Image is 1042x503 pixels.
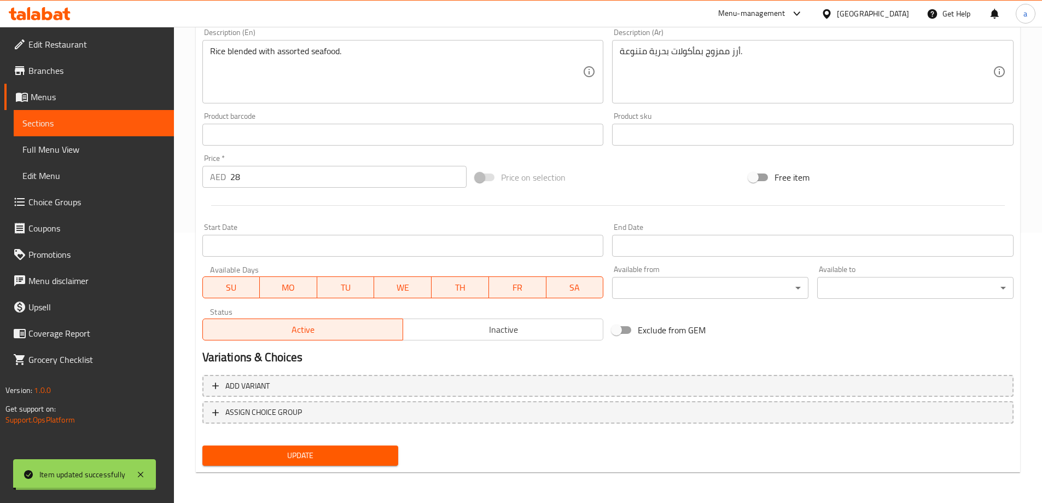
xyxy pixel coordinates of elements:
span: Grocery Checklist [28,353,165,366]
span: Edit Menu [22,169,165,182]
a: Full Menu View [14,136,174,163]
div: ​ [817,277,1014,299]
span: Update [211,449,390,462]
button: WE [374,276,432,298]
span: 1.0.0 [34,383,51,397]
span: Sections [22,117,165,130]
span: Exclude from GEM [638,323,706,337]
button: FR [489,276,546,298]
span: Menus [31,90,165,103]
span: TH [436,280,485,296]
h2: Variations & Choices [202,349,1014,366]
span: Branches [28,64,165,77]
span: ASSIGN CHOICE GROUP [225,406,302,419]
a: Sections [14,110,174,136]
button: MO [260,276,317,298]
p: AED [210,170,226,183]
span: Free item [775,171,810,184]
span: Inactive [408,322,599,338]
a: Branches [4,57,174,84]
button: TU [317,276,375,298]
span: Coverage Report [28,327,165,340]
button: SA [546,276,604,298]
a: Coverage Report [4,320,174,346]
span: Coupons [28,222,165,235]
span: Promotions [28,248,165,261]
button: Add variant [202,375,1014,397]
a: Choice Groups [4,189,174,215]
button: Active [202,319,403,340]
span: FR [493,280,542,296]
textarea: Rice blended with assorted seafood. [210,46,583,98]
button: ASSIGN CHOICE GROUP [202,401,1014,424]
span: Choice Groups [28,195,165,209]
a: Edit Restaurant [4,31,174,57]
a: Edit Menu [14,163,174,189]
span: Edit Restaurant [28,38,165,51]
input: Please enter product barcode [202,124,604,146]
span: MO [264,280,313,296]
a: Upsell [4,294,174,320]
a: Coupons [4,215,174,241]
a: Grocery Checklist [4,346,174,373]
input: Please enter product sku [612,124,1014,146]
span: Active [207,322,399,338]
div: Item updated successfully [39,469,125,481]
a: Menu disclaimer [4,268,174,294]
input: Please enter price [230,166,467,188]
span: Menu disclaimer [28,274,165,287]
button: SU [202,276,260,298]
span: Add variant [225,379,270,393]
div: ​ [612,277,808,299]
span: Price on selection [501,171,566,184]
textarea: أرز ممزوج بمأكولات بحرية متنوعة. [620,46,993,98]
span: a [1023,8,1027,20]
button: Inactive [403,319,603,340]
button: Update [202,446,399,466]
span: Version: [5,383,32,397]
a: Promotions [4,241,174,268]
span: TU [322,280,370,296]
a: Menus [4,84,174,110]
button: TH [432,276,489,298]
span: Get support on: [5,402,56,416]
span: SU [207,280,256,296]
span: Upsell [28,300,165,314]
a: Support.OpsPlatform [5,413,75,427]
div: [GEOGRAPHIC_DATA] [837,8,909,20]
span: WE [379,280,427,296]
span: SA [551,280,599,296]
div: Menu-management [718,7,785,20]
span: Full Menu View [22,143,165,156]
